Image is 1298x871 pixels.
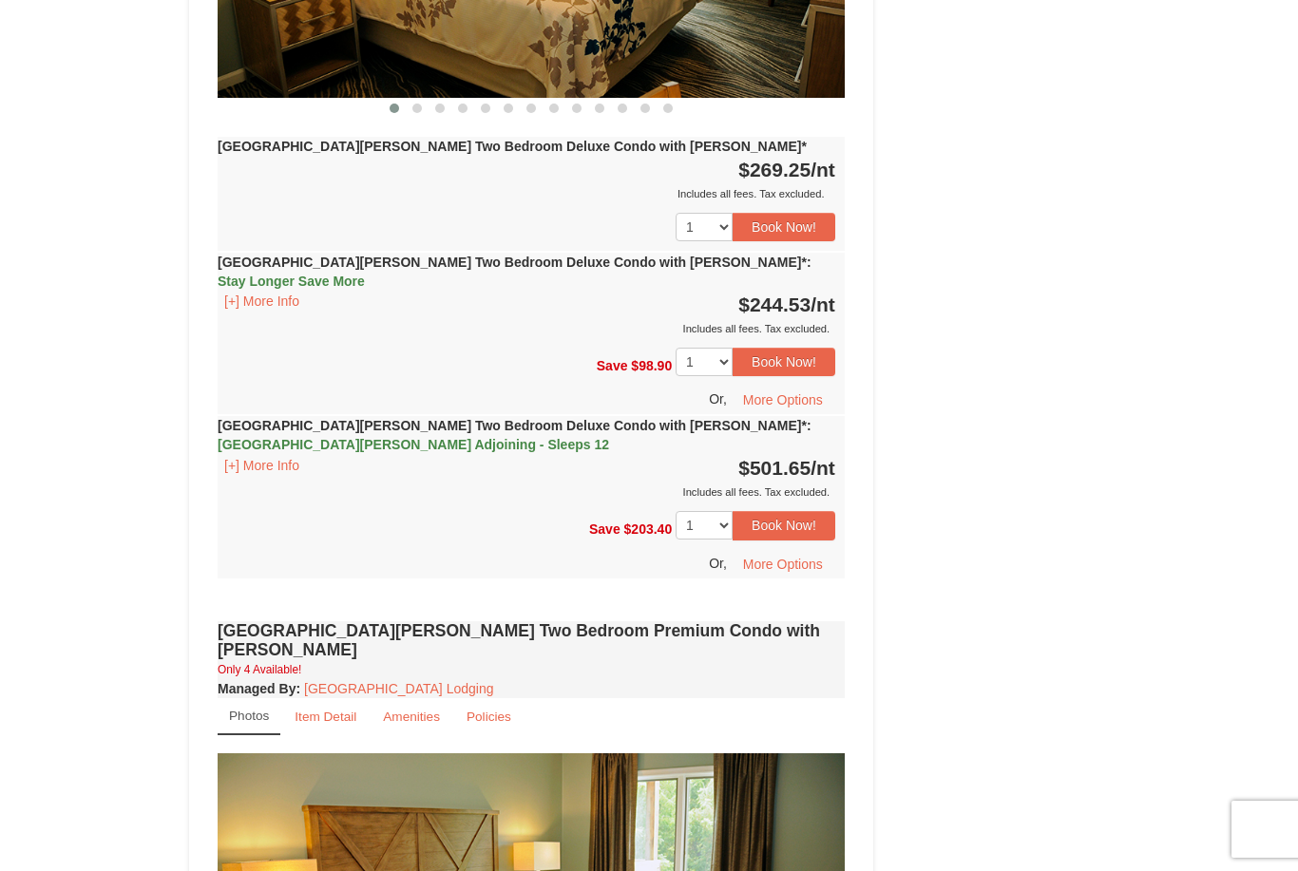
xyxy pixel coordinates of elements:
span: Managed By [218,681,296,696]
h4: [GEOGRAPHIC_DATA][PERSON_NAME] Two Bedroom Premium Condo with [PERSON_NAME] [218,621,845,659]
span: Save [597,358,628,373]
a: Item Detail [282,698,369,735]
button: [+] More Info [218,455,306,476]
a: Policies [454,698,524,735]
a: [GEOGRAPHIC_DATA] Lodging [304,681,493,696]
small: Amenities [383,710,440,724]
button: Book Now! [733,511,835,540]
span: $501.65 [738,457,811,479]
strong: $269.25 [738,159,835,180]
strong: : [218,681,300,696]
button: More Options [731,386,835,414]
div: Includes all fees. Tax excluded. [218,483,835,502]
button: Book Now! [733,348,835,376]
div: Includes all fees. Tax excluded. [218,184,835,203]
button: More Options [731,550,835,578]
span: Save [589,521,620,537]
span: Or, [709,391,727,407]
span: $244.53 [738,293,811,315]
small: Policies [467,710,511,724]
a: Amenities [371,698,452,735]
strong: [GEOGRAPHIC_DATA][PERSON_NAME] Two Bedroom Deluxe Condo with [PERSON_NAME]* [218,139,807,154]
div: Includes all fees. Tax excluded. [218,319,835,338]
small: Item Detail [295,710,356,724]
span: /nt [811,159,835,180]
span: /nt [811,457,835,479]
span: /nt [811,293,835,315]
span: $203.40 [624,521,673,537]
span: : [807,418,811,433]
button: Book Now! [733,213,835,241]
span: [GEOGRAPHIC_DATA][PERSON_NAME] Adjoining - Sleeps 12 [218,437,609,452]
small: Photos [229,709,269,723]
span: Or, [709,555,727,570]
button: [+] More Info [218,291,306,312]
span: $98.90 [631,358,672,373]
strong: [GEOGRAPHIC_DATA][PERSON_NAME] Two Bedroom Deluxe Condo with [PERSON_NAME]* [218,255,811,289]
strong: [GEOGRAPHIC_DATA][PERSON_NAME] Two Bedroom Deluxe Condo with [PERSON_NAME]* [218,418,811,452]
small: Only 4 Available! [218,663,301,676]
span: Stay Longer Save More [218,274,365,289]
span: : [807,255,811,270]
a: Photos [218,698,280,735]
